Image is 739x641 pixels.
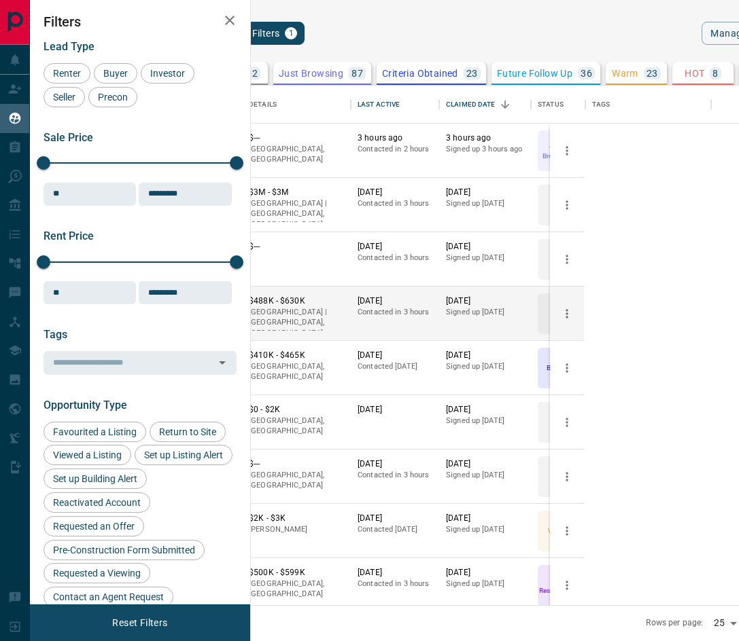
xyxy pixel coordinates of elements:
[249,198,344,230] p: [GEOGRAPHIC_DATA] | [GEOGRAPHIC_DATA], [GEOGRAPHIC_DATA]
[557,466,577,487] button: more
[249,307,344,339] p: [GEOGRAPHIC_DATA] | [GEOGRAPHIC_DATA], [GEOGRAPHIC_DATA]
[446,361,524,372] p: Signed up [DATE]
[358,458,432,470] p: [DATE]
[44,540,205,560] div: Pre-Construction Form Submitted
[358,132,432,144] p: 3 hours ago
[94,63,137,84] div: Buyer
[382,69,458,78] p: Criteria Obtained
[446,404,524,416] p: [DATE]
[646,617,703,629] p: Rows per page:
[446,470,524,481] p: Signed up [DATE]
[139,450,228,460] span: Set up Listing Alert
[44,131,93,144] span: Sale Price
[557,195,577,215] button: more
[557,141,577,161] button: more
[557,521,577,541] button: more
[358,579,432,589] p: Contacted in 3 hours
[557,304,577,324] button: more
[242,86,351,124] div: Details
[531,86,585,124] div: Status
[44,563,150,583] div: Requested a Viewing
[249,524,344,535] p: [PERSON_NAME]
[358,524,432,535] p: Contacted [DATE]
[145,68,190,79] span: Investor
[48,68,86,79] span: Renter
[88,87,137,107] div: Precon
[446,350,524,361] p: [DATE]
[358,295,432,307] p: [DATE]
[557,249,577,270] button: more
[44,87,85,107] div: Seller
[351,86,439,124] div: Last Active
[446,144,524,155] p: Signed up 3 hours ago
[358,350,432,361] p: [DATE]
[358,198,432,209] p: Contacted in 3 hours
[44,516,144,536] div: Requested an Offer
[154,426,221,437] span: Return to Site
[496,95,515,114] button: Sort
[358,144,432,155] p: Contacted in 2 hours
[249,458,344,470] p: $---
[48,545,200,555] span: Pre-Construction Form Submitted
[44,422,146,442] div: Favourited a Listing
[249,470,344,491] p: [GEOGRAPHIC_DATA], [GEOGRAPHIC_DATA]
[592,86,611,124] div: Tags
[497,69,572,78] p: Future Follow Up
[358,241,432,253] p: [DATE]
[44,14,237,30] h2: Filters
[44,328,67,341] span: Tags
[446,458,524,470] p: [DATE]
[358,404,432,416] p: [DATE]
[44,492,150,513] div: Reactivated Account
[44,469,147,489] div: Set up Building Alert
[93,92,133,103] span: Precon
[44,587,173,607] div: Contact an Agent Request
[585,86,711,124] div: Tags
[539,141,574,161] p: Just Browsing
[48,426,141,437] span: Favourited a Listing
[446,295,524,307] p: [DATE]
[446,416,524,426] p: Signed up [DATE]
[358,86,400,124] div: Last Active
[44,40,94,53] span: Lead Type
[647,69,658,78] p: 23
[227,22,305,45] button: Filters1
[48,450,126,460] span: Viewed a Listing
[612,69,638,78] p: Warm
[103,611,176,634] button: Reset Filters
[44,63,90,84] div: Renter
[44,399,127,411] span: Opportunity Type
[547,363,566,373] p: Bogus
[44,445,131,465] div: Viewed a Listing
[249,361,344,382] p: [GEOGRAPHIC_DATA], [GEOGRAPHIC_DATA]
[557,575,577,596] button: more
[48,497,145,508] span: Reactivated Account
[150,422,226,442] div: Return to Site
[685,69,704,78] p: HOT
[358,513,432,524] p: [DATE]
[48,591,169,602] span: Contact an Agent Request
[466,69,478,78] p: 23
[446,307,524,318] p: Signed up [DATE]
[358,253,432,263] p: Contacted in 3 hours
[358,470,432,481] p: Contacted in 3 hours
[446,241,524,253] p: [DATE]
[48,473,142,484] span: Set up Building Alert
[446,524,524,535] p: Signed up [DATE]
[249,404,344,416] p: $0 - $2K
[358,567,432,579] p: [DATE]
[446,253,524,263] p: Signed up [DATE]
[539,575,574,596] p: Not Responsive
[48,92,80,103] span: Seller
[557,358,577,378] button: more
[446,132,524,144] p: 3 hours ago
[439,86,531,124] div: Claimed Date
[249,567,344,579] p: $500K - $599K
[446,567,524,579] p: [DATE]
[249,295,344,307] p: $488K - $630K
[249,241,344,253] p: $---
[249,513,344,524] p: $2K - $3K
[446,86,496,124] div: Claimed Date
[99,68,133,79] span: Buyer
[446,579,524,589] p: Signed up [DATE]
